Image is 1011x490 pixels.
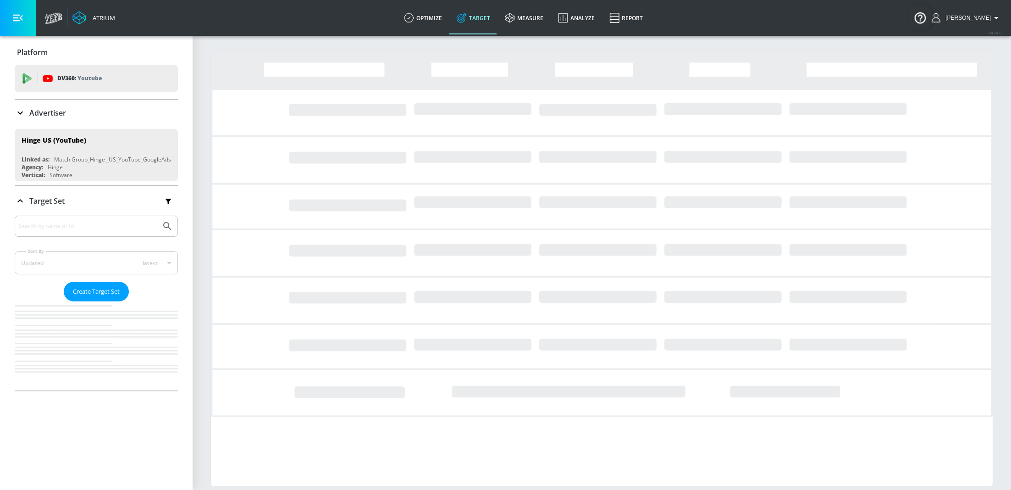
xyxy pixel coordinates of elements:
[143,259,158,267] span: latest
[497,1,551,34] a: measure
[551,1,602,34] a: Analyze
[29,196,65,206] p: Target Set
[54,156,171,163] div: Match Group_Hinge _US_YouTube_GoogleAds
[15,39,178,65] div: Platform
[77,73,102,83] p: Youtube
[26,248,46,254] label: Sort By
[89,14,115,22] div: Atrium
[21,259,44,267] div: Updated
[932,12,1002,23] button: [PERSON_NAME]
[17,47,48,57] p: Platform
[602,1,650,34] a: Report
[15,216,178,390] div: Target Set
[72,11,115,25] a: Atrium
[397,1,449,34] a: optimize
[15,65,178,92] div: DV360: Youtube
[22,136,86,145] div: Hinge US (YouTube)
[22,156,50,163] div: Linked as:
[15,129,178,181] div: Hinge US (YouTube)Linked as:Match Group_Hinge _US_YouTube_GoogleAdsAgency:HingeVertical:Software
[22,163,43,171] div: Agency:
[989,30,1002,35] span: v 4.24.0
[22,171,45,179] div: Vertical:
[73,286,120,297] span: Create Target Set
[907,5,933,30] button: Open Resource Center
[48,163,63,171] div: Hinge
[57,73,102,84] p: DV360:
[18,220,157,232] input: Search by name or Id
[29,108,66,118] p: Advertiser
[15,301,178,390] nav: list of Target Set
[50,171,72,179] div: Software
[449,1,497,34] a: Target
[64,282,129,301] button: Create Target Set
[15,186,178,216] div: Target Set
[942,15,991,21] span: login as: stephanie.wolklin@zefr.com
[15,100,178,126] div: Advertiser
